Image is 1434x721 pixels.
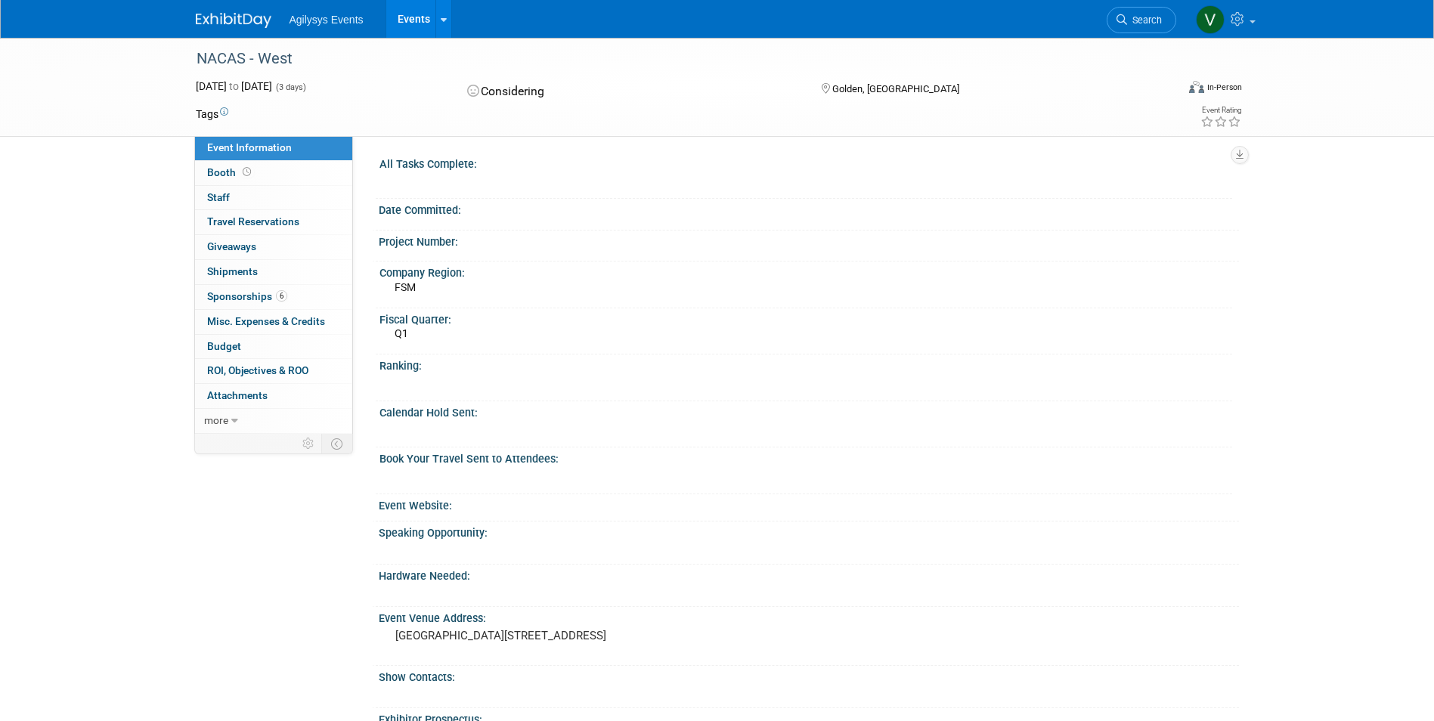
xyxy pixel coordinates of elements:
[379,666,1239,685] div: Show Contacts:
[207,166,254,178] span: Booth
[195,409,352,433] a: more
[240,166,254,178] span: Booth not reserved yet
[207,215,299,227] span: Travel Reservations
[1206,82,1242,93] div: In-Person
[195,235,352,259] a: Giveaways
[379,565,1239,583] div: Hardware Needed:
[296,434,322,453] td: Personalize Event Tab Strip
[321,434,352,453] td: Toggle Event Tabs
[195,186,352,210] a: Staff
[463,79,797,105] div: Considering
[379,308,1232,327] div: Fiscal Quarter:
[395,327,408,339] span: Q1
[379,261,1232,280] div: Company Region:
[207,290,287,302] span: Sponsorships
[195,210,352,234] a: Travel Reservations
[395,629,720,642] pre: [GEOGRAPHIC_DATA][STREET_ADDRESS]
[395,281,416,293] span: FSM
[207,265,258,277] span: Shipments
[379,607,1239,626] div: Event Venue Address:
[196,13,271,28] img: ExhibitDay
[195,335,352,359] a: Budget
[379,231,1239,249] div: Project Number:
[379,199,1239,218] div: Date Committed:
[1127,14,1162,26] span: Search
[195,384,352,408] a: Attachments
[379,354,1232,373] div: Ranking:
[1087,79,1243,101] div: Event Format
[195,285,352,309] a: Sponsorships6
[196,80,272,92] span: [DATE] [DATE]
[290,14,364,26] span: Agilysys Events
[207,340,241,352] span: Budget
[276,290,287,302] span: 6
[207,364,308,376] span: ROI, Objectives & ROO
[379,153,1232,172] div: All Tasks Complete:
[379,494,1239,513] div: Event Website:
[379,401,1232,420] div: Calendar Hold Sent:
[379,521,1239,540] div: Speaking Opportunity:
[1200,107,1241,114] div: Event Rating
[191,45,1154,73] div: NACAS - West
[1189,81,1204,93] img: Format-Inperson.png
[274,82,306,92] span: (3 days)
[195,359,352,383] a: ROI, Objectives & ROO
[195,136,352,160] a: Event Information
[207,240,256,252] span: Giveaways
[379,447,1232,466] div: Book Your Travel Sent to Attendees:
[195,310,352,334] a: Misc. Expenses & Credits
[207,191,230,203] span: Staff
[227,80,241,92] span: to
[195,260,352,284] a: Shipments
[195,161,352,185] a: Booth
[207,389,268,401] span: Attachments
[832,83,959,94] span: Golden, [GEOGRAPHIC_DATA]
[204,414,228,426] span: more
[207,315,325,327] span: Misc. Expenses & Credits
[1107,7,1176,33] a: Search
[1196,5,1225,34] img: Victoria Telesco
[207,141,292,153] span: Event Information
[196,107,228,122] td: Tags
